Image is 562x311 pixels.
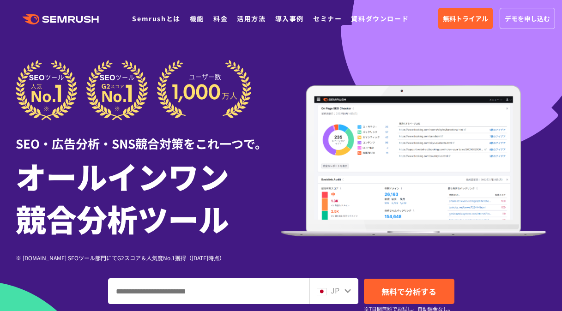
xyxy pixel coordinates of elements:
div: ※ [DOMAIN_NAME] SEOツール部門にてG2スコア＆人気度No.1獲得（[DATE]時点） [16,253,281,262]
span: 無料で分析する [381,286,436,297]
div: SEO・広告分析・SNS競合対策をこれ一つで。 [16,120,281,152]
span: JP [331,285,339,296]
a: 無料トライアル [438,8,493,29]
a: 導入事例 [275,14,304,23]
a: 機能 [190,14,204,23]
a: デモを申し込む [500,8,555,29]
h1: オールインワン 競合分析ツール [16,155,281,239]
a: 無料で分析する [364,279,454,304]
span: 無料トライアル [443,13,488,24]
input: ドメイン、キーワードまたはURLを入力してください [109,279,308,304]
span: デモを申し込む [505,13,550,24]
a: 活用方法 [237,14,266,23]
a: セミナー [313,14,342,23]
a: 料金 [213,14,228,23]
a: Semrushとは [132,14,180,23]
a: 資料ダウンロード [351,14,409,23]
